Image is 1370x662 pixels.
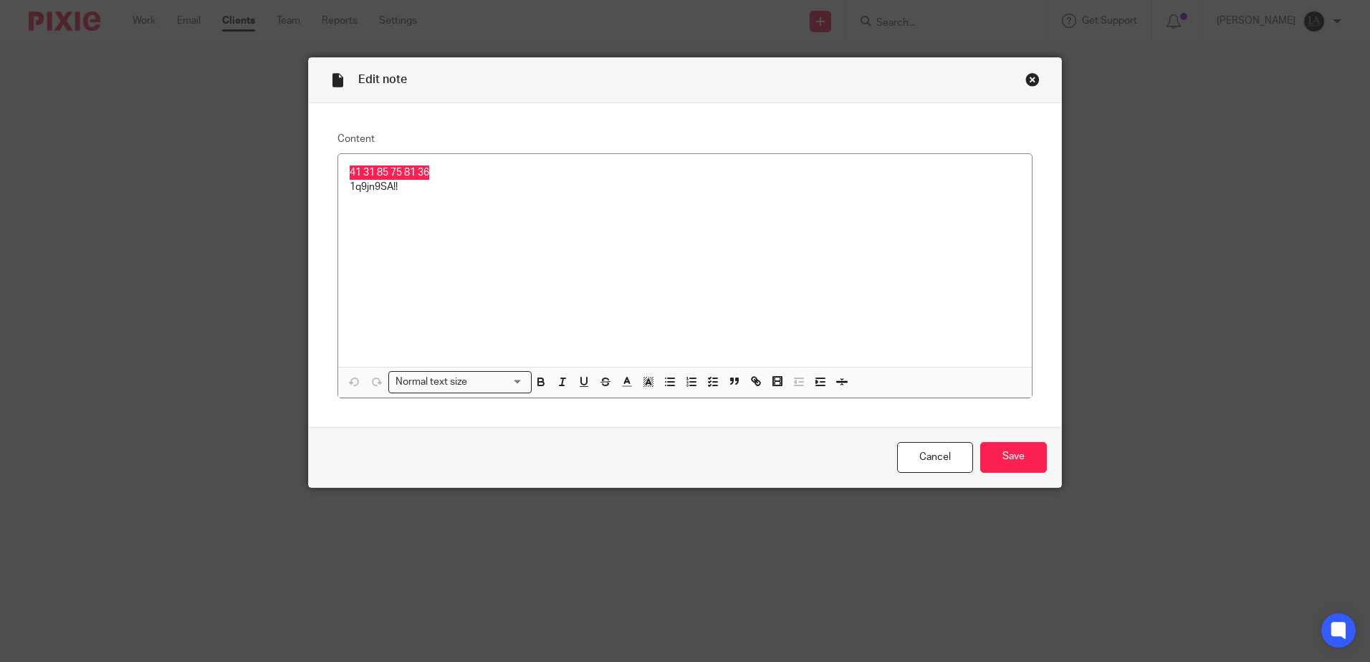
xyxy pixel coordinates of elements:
[388,371,532,393] div: Search for option
[897,442,973,473] a: Cancel
[337,132,1033,146] label: Content
[1025,72,1040,87] div: Close this dialog window
[471,375,523,390] input: Search for option
[358,74,407,85] span: Edit note
[350,165,1020,180] p: 41 31 85 75 81 36
[980,442,1047,473] input: Save
[392,375,470,390] span: Normal text size
[350,180,1020,194] p: 1q9jn9SA!!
